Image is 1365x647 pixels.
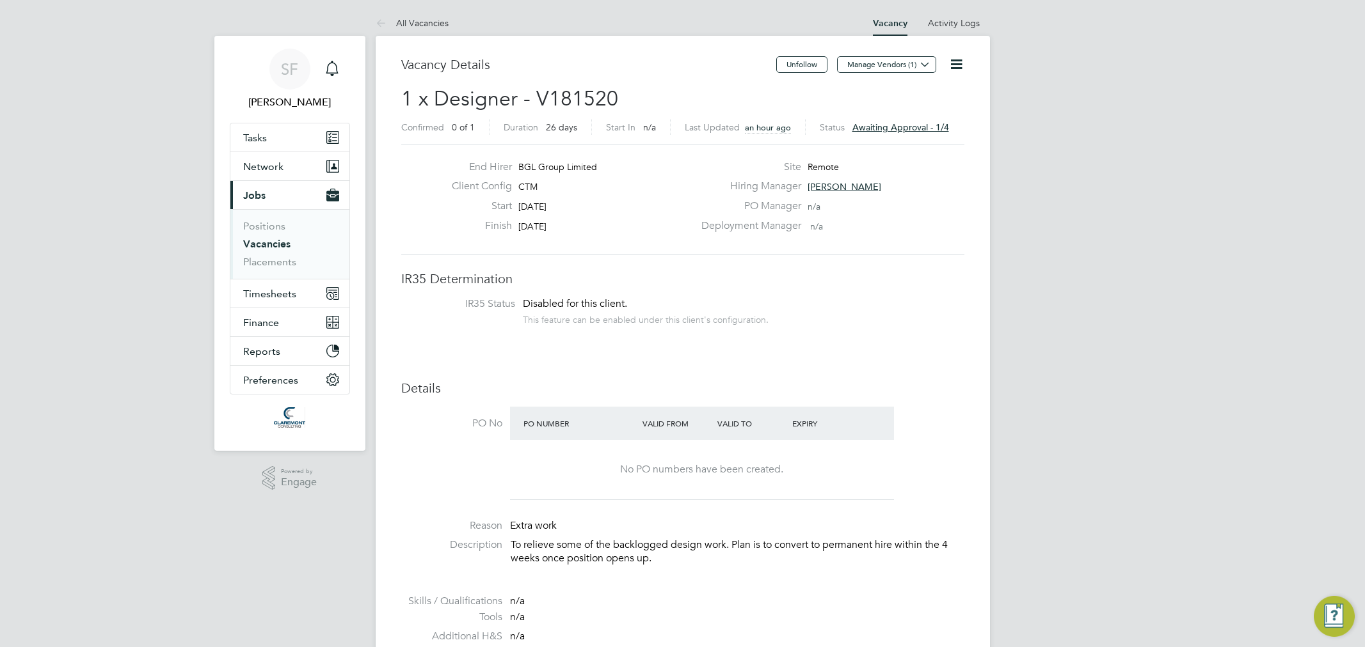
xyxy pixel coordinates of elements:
label: Tools [401,611,502,624]
label: PO No [401,417,502,430]
span: Engage [281,477,317,488]
span: Sam Fullman [230,95,350,110]
a: SF[PERSON_NAME] [230,49,350,110]
button: Preferences [230,366,349,394]
div: This feature can be enabled under this client's configuration. [523,311,769,325]
button: Network [230,152,349,180]
span: Jobs [243,189,266,201]
label: Start [442,199,512,213]
label: End Hirer [442,160,512,174]
h3: IR35 Determination [401,270,964,287]
span: Powered by [281,466,317,477]
a: Vacancies [243,238,291,250]
label: Client Config [442,180,512,193]
label: Deployment Manager [694,219,801,233]
span: n/a [510,611,525,623]
label: Reason [401,519,502,533]
a: All Vacancies [376,17,449,29]
span: Disabled for this client. [523,297,627,310]
a: Placements [243,256,296,268]
a: Go to home page [230,407,350,428]
label: Additional H&S [401,630,502,643]
h3: Details [401,380,964,396]
img: claremontconsulting1-logo-retina.png [274,407,305,428]
span: CTM [518,181,538,192]
label: Duration [504,121,538,133]
button: Unfollow [776,56,827,73]
span: Reports [243,345,280,357]
span: 0 of 1 [452,121,475,133]
a: Powered byEngage [262,466,317,490]
button: Engage Resource Center [1314,596,1355,637]
label: Skills / Qualifications [401,595,502,608]
span: BGL Group Limited [518,161,597,173]
span: Remote [808,161,839,173]
label: Hiring Manager [694,180,801,193]
label: Site [694,160,801,174]
button: Reports [230,337,349,365]
span: n/a [643,121,656,133]
div: No PO numbers have been created. [523,463,881,476]
span: Finance [243,316,279,329]
span: SF [281,61,298,77]
span: n/a [510,595,525,607]
span: n/a [810,221,823,232]
p: To relieve some of the backlogged design work. Plan is to convert to permanent hire within the 4 ... [511,538,964,565]
span: n/a [510,630,525,643]
span: [DATE] [518,201,547,212]
span: 1 x Designer - V181520 [401,86,618,111]
span: an hour ago [745,122,791,133]
a: Positions [243,220,285,232]
span: [DATE] [518,221,547,232]
label: Status [820,121,845,133]
div: Jobs [230,209,349,279]
button: Timesheets [230,279,349,308]
label: Start In [606,121,635,133]
label: PO Manager [694,199,801,213]
label: IR35 Status [414,297,515,311]
a: Vacancy [873,18,907,29]
span: Timesheets [243,288,296,300]
span: Tasks [243,132,267,144]
nav: Main navigation [214,36,365,451]
label: Description [401,538,502,552]
div: Expiry [789,412,864,435]
a: Tasks [230,123,349,152]
span: [PERSON_NAME] [808,181,881,192]
h3: Vacancy Details [401,56,776,73]
button: Jobs [230,181,349,209]
span: Preferences [243,374,298,386]
span: n/a [808,201,820,212]
span: Network [243,160,283,173]
button: Finance [230,308,349,336]
label: Last Updated [685,121,740,133]
label: Confirmed [401,121,444,133]
span: 26 days [546,121,577,133]
div: Valid To [714,412,789,435]
a: Activity Logs [928,17,980,29]
div: Valid From [639,412,714,435]
div: PO Number [520,412,640,435]
span: Awaiting approval - 1/4 [852,121,949,133]
label: Finish [442,219,512,233]
button: Manage Vendors (1) [837,56,936,73]
span: Extra work [510,519,557,532]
